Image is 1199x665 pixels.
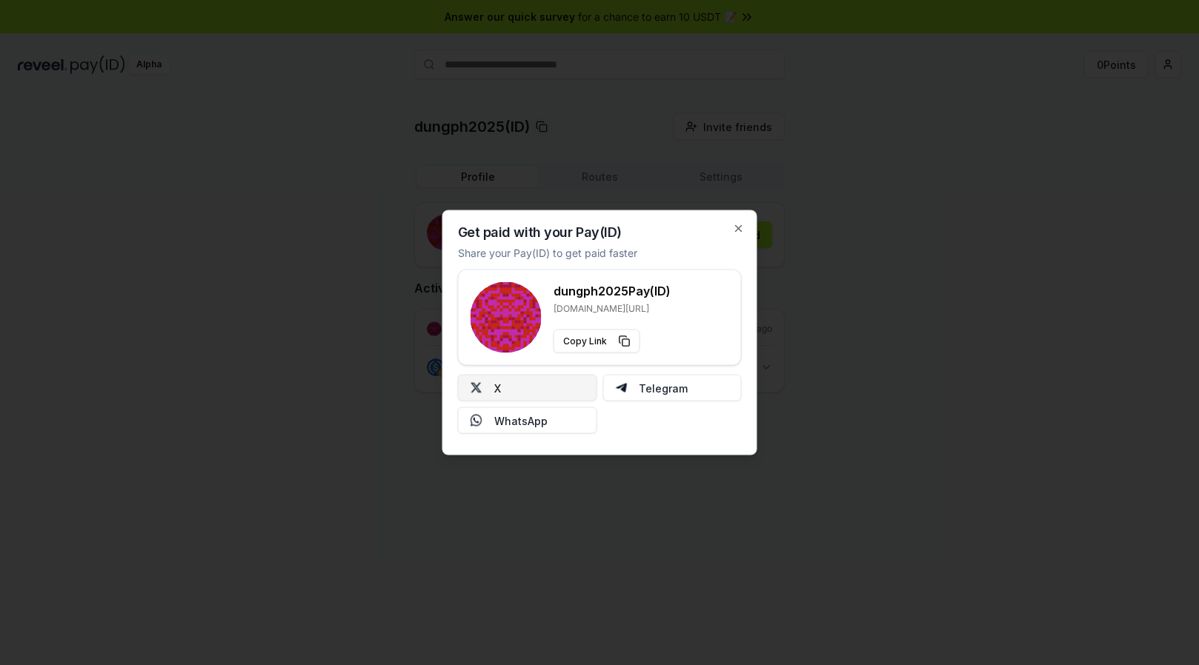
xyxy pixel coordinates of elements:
[471,382,482,394] img: X
[458,245,637,261] p: Share your Pay(ID) to get paid faster
[602,375,742,401] button: Telegram
[554,303,671,315] p: [DOMAIN_NAME][URL]
[458,375,597,401] button: X
[554,330,640,353] button: Copy Link
[458,407,597,434] button: WhatsApp
[458,226,622,239] h2: Get paid with your Pay(ID)
[615,382,627,394] img: Telegram
[471,415,482,427] img: Whatsapp
[554,282,671,300] h3: dungph2025 Pay(ID)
